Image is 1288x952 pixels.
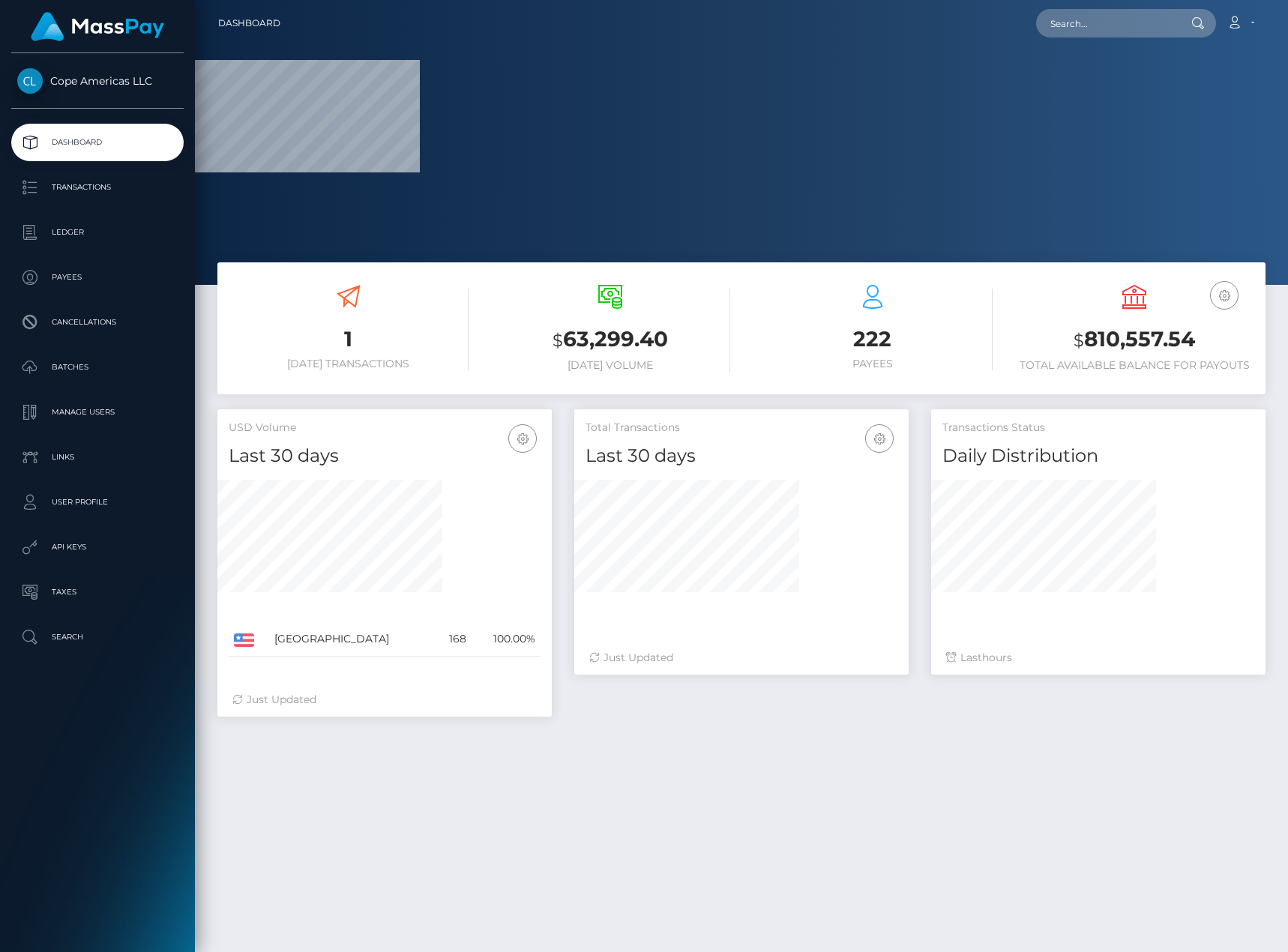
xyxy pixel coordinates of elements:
[229,443,541,469] h4: Last 30 days
[11,304,184,341] a: Cancellations
[586,421,897,436] h5: Total Transactions
[753,358,993,370] h6: Payees
[11,214,184,251] a: Ledger
[232,692,537,708] div: Just Updated
[17,356,178,379] p: Batches
[946,650,1251,666] div: Last hours
[17,221,178,244] p: Ledger
[11,169,184,206] a: Transactions
[17,266,178,289] p: Payees
[1036,9,1177,37] input: Search...
[17,311,178,334] p: Cancellations
[491,325,731,355] h3: 63,299.40
[435,622,472,657] td: 168
[1074,330,1084,351] small: $
[17,626,178,648] p: Search
[472,622,541,657] td: 100.00%
[17,581,178,603] p: Taxes
[1015,325,1255,355] h3: 810,557.54
[11,528,184,566] a: API Keys
[229,325,469,354] h3: 1
[11,618,184,656] a: Search
[942,443,1254,469] h4: Daily Distribution
[1015,359,1255,372] h6: Total Available Balance for Payouts
[11,573,184,611] a: Taxes
[942,421,1254,436] h5: Transactions Status
[11,74,184,88] span: Cope Americas LLC
[31,12,164,41] img: MassPay Logo
[229,358,469,370] h6: [DATE] Transactions
[17,401,178,424] p: Manage Users
[586,443,897,469] h4: Last 30 days
[491,359,731,372] h6: [DATE] Volume
[269,622,435,657] td: [GEOGRAPHIC_DATA]
[17,536,178,558] p: API Keys
[553,330,563,351] small: $
[234,633,254,647] img: US.png
[11,394,184,431] a: Manage Users
[11,124,184,161] a: Dashboard
[229,421,541,436] h5: USD Volume
[11,439,184,476] a: Links
[11,349,184,386] a: Batches
[17,491,178,513] p: User Profile
[753,325,993,354] h3: 222
[17,446,178,469] p: Links
[17,131,178,154] p: Dashboard
[218,7,280,39] a: Dashboard
[17,176,178,199] p: Transactions
[17,68,43,94] img: Cope Americas LLC
[11,483,184,521] a: User Profile
[11,259,184,296] a: Payees
[589,650,894,666] div: Just Updated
